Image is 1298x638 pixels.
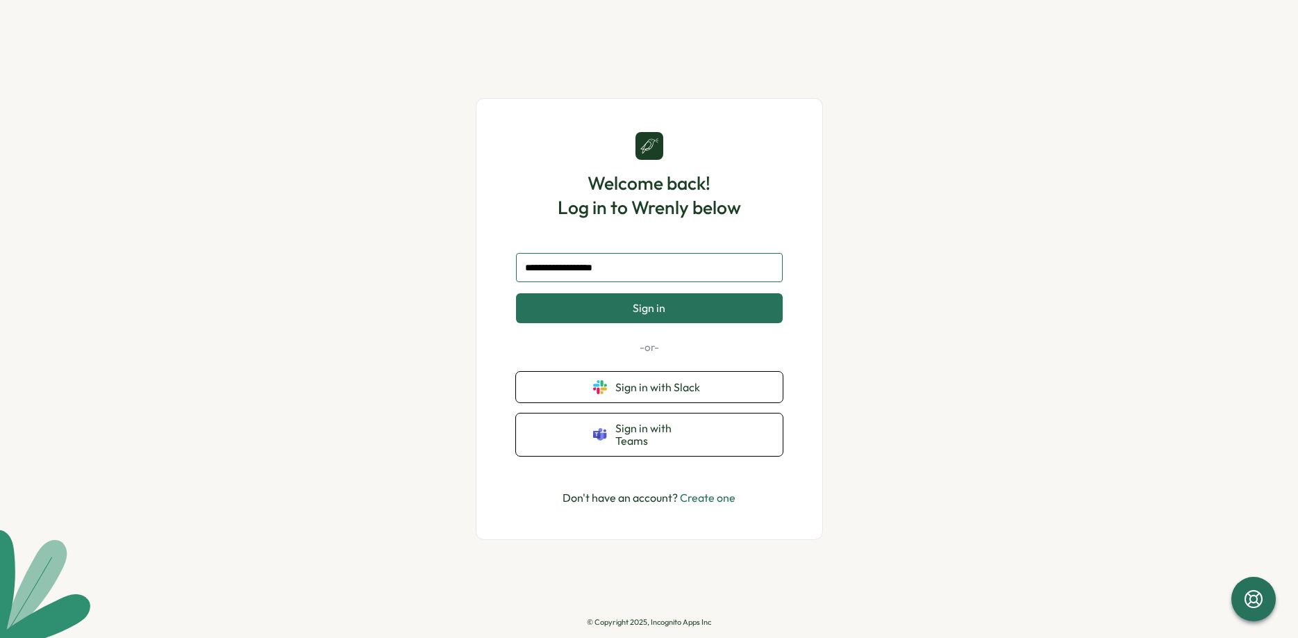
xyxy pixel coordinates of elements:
span: Sign in [633,302,665,314]
button: Sign in with Slack [516,372,783,402]
p: © Copyright 2025, Incognito Apps Inc [587,618,711,627]
span: Sign in with Teams [615,422,706,448]
span: Sign in with Slack [615,381,706,393]
p: Don't have an account? [563,489,735,507]
button: Sign in [516,293,783,322]
a: Create one [680,491,735,505]
button: Sign in with Teams [516,414,783,456]
p: -or- [516,340,783,355]
h1: Welcome back! Log in to Wrenly below [558,171,741,220]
